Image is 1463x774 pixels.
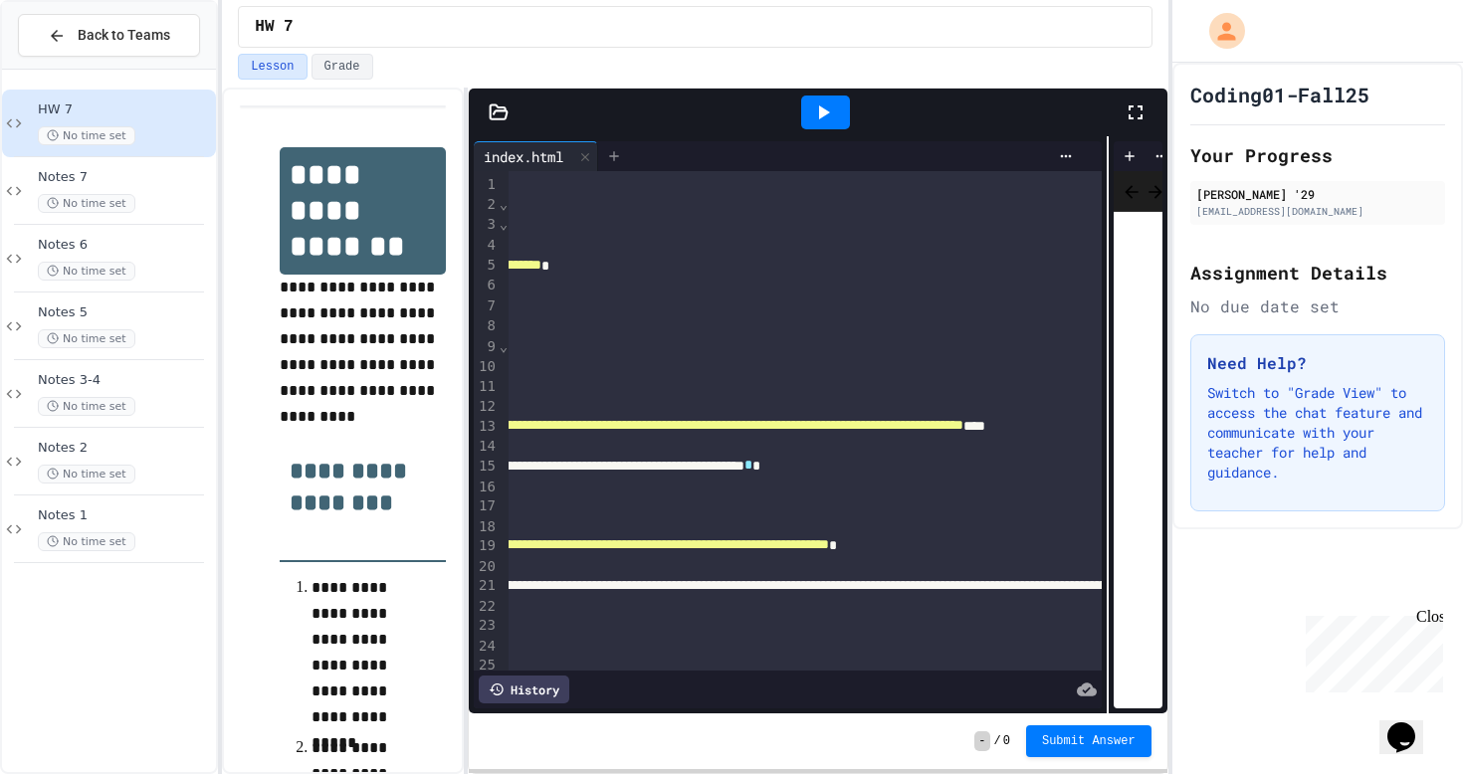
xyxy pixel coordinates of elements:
div: 23 [474,616,499,636]
div: 9 [474,337,499,357]
iframe: chat widget [1379,694,1443,754]
div: 25 [474,656,499,676]
div: History [479,676,569,703]
div: 5 [474,256,499,276]
div: 8 [474,316,499,336]
span: No time set [38,329,135,348]
div: [PERSON_NAME] '29 [1196,185,1439,203]
span: - [974,731,989,751]
span: Back to Teams [78,25,170,46]
div: [EMAIL_ADDRESS][DOMAIN_NAME] [1196,204,1439,219]
span: Notes 6 [38,237,212,254]
span: Notes 3-4 [38,372,212,389]
div: 15 [474,457,499,477]
span: 0 [1003,733,1010,749]
div: 24 [474,637,499,657]
span: Submit Answer [1042,733,1136,749]
button: Submit Answer [1026,725,1151,757]
div: No due date set [1190,294,1445,318]
div: 19 [474,536,499,556]
div: 11 [474,377,499,397]
p: Switch to "Grade View" to access the chat feature and communicate with your teacher for help and ... [1207,383,1428,483]
span: No time set [38,397,135,416]
span: / [994,733,1001,749]
h2: Assignment Details [1190,259,1445,287]
span: No time set [38,194,135,213]
span: Notes 2 [38,440,212,457]
div: index.html [474,146,573,167]
div: My Account [1188,8,1250,54]
div: 14 [474,437,499,457]
span: Fold line [498,338,508,354]
div: Chat with us now!Close [8,8,137,126]
span: Forward [1146,178,1165,203]
div: 18 [474,517,499,537]
div: index.html [474,141,598,171]
h2: Your Progress [1190,141,1445,169]
div: 6 [474,276,499,295]
span: No time set [38,465,135,484]
span: Notes 7 [38,169,212,186]
div: 17 [474,496,499,516]
span: HW 7 [255,15,293,39]
span: Back [1122,178,1142,203]
h1: Coding01-Fall25 [1190,81,1369,108]
div: 22 [474,597,499,617]
button: Back to Teams [18,14,200,57]
span: No time set [38,262,135,281]
div: 4 [474,236,499,256]
div: 13 [474,417,499,437]
span: Fold line [498,216,508,232]
iframe: chat widget [1298,608,1443,692]
iframe: Web Preview [1114,212,1162,709]
span: No time set [38,532,135,551]
span: Notes 5 [38,304,212,321]
span: Notes 1 [38,507,212,524]
div: 1 [474,175,499,195]
div: 10 [474,357,499,377]
div: 7 [474,296,499,316]
div: 2 [474,195,499,215]
span: No time set [38,126,135,145]
h3: Need Help? [1207,351,1428,375]
span: Fold line [498,196,508,212]
button: Lesson [238,54,307,80]
button: Grade [312,54,373,80]
span: HW 7 [38,101,212,118]
div: 12 [474,397,499,417]
div: 3 [474,215,499,235]
div: 21 [474,576,499,596]
div: 20 [474,557,499,577]
div: 16 [474,478,499,497]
